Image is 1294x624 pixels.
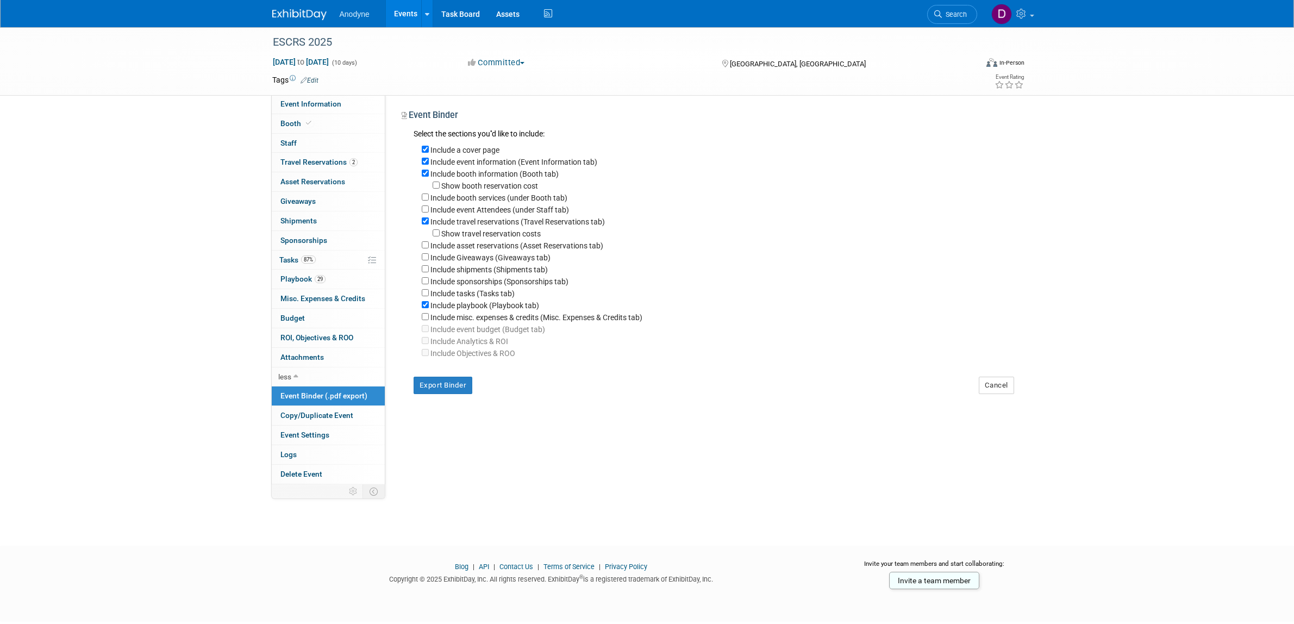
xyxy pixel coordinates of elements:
[301,77,318,84] a: Edit
[913,57,1025,73] div: Event Format
[272,445,385,464] a: Logs
[306,120,311,126] i: Booth reservation complete
[272,95,385,114] a: Event Information
[889,572,979,589] a: Invite a team member
[272,426,385,445] a: Event Settings
[430,301,539,310] label: Include playbook (Playbook tab)
[272,328,385,347] a: ROI, Objectives & ROO
[441,229,541,238] label: Show travel reservation costs
[927,5,977,24] a: Search
[278,372,291,381] span: less
[272,386,385,405] a: Event Binder (.pdf export)
[430,170,559,178] label: Include booth information (Booth tab)
[422,337,429,344] input: Your ExhibitDay workspace does not have access to Analytics and ROI.
[430,289,515,298] label: Include tasks (Tasks tab)
[479,563,489,571] a: API
[579,574,583,580] sup: ®
[942,10,967,18] span: Search
[430,253,551,262] label: Include Giveaways (Giveaways tab)
[272,270,385,289] a: Playbook29
[414,377,473,394] button: Export Binder
[272,309,385,328] a: Budget
[464,57,529,68] button: Committed
[272,465,385,484] a: Delete Event
[280,177,345,186] span: Asset Reservations
[280,391,367,400] span: Event Binder (.pdf export)
[272,192,385,211] a: Giveaways
[272,572,831,584] div: Copyright © 2025 ExhibitDay, Inc. All rights reserved. ExhibitDay is a registered trademark of Ex...
[441,182,538,190] label: Show booth reservation cost
[272,211,385,230] a: Shipments
[430,158,597,166] label: Include event information (Event Information tab)
[402,109,1014,125] div: Event Binder
[362,484,385,498] td: Toggle Event Tabs
[280,99,341,108] span: Event Information
[340,10,370,18] span: Anodyne
[280,274,326,283] span: Playbook
[280,411,353,420] span: Copy/Duplicate Event
[272,367,385,386] a: less
[596,563,603,571] span: |
[470,563,477,571] span: |
[414,128,1014,141] div: Select the sections you''d like to include:
[349,158,358,166] span: 2
[847,559,1022,576] div: Invite your team members and start collaborating:
[991,4,1012,24] img: Dawn Jozwiak
[272,406,385,425] a: Copy/Duplicate Event
[605,563,647,571] a: Privacy Policy
[272,172,385,191] a: Asset Reservations
[430,146,499,154] label: Include a cover page
[280,430,329,439] span: Event Settings
[430,337,508,346] label: Your ExhibitDay workspace does not have access to Analytics and ROI.
[344,484,363,498] td: Personalize Event Tab Strip
[272,9,327,20] img: ExhibitDay
[535,563,542,571] span: |
[280,158,358,166] span: Travel Reservations
[272,153,385,172] a: Travel Reservations2
[455,563,468,571] a: Blog
[272,114,385,133] a: Booth
[272,74,318,85] td: Tags
[272,231,385,250] a: Sponsorships
[280,314,305,322] span: Budget
[430,313,642,322] label: Include misc. expenses & credits (Misc. Expenses & Credits tab)
[280,294,365,303] span: Misc. Expenses & Credits
[280,353,324,361] span: Attachments
[272,57,329,67] span: [DATE] [DATE]
[430,325,545,334] label: Your ExhibitDay workspace does not have access to Budgeting.
[280,197,316,205] span: Giveaways
[499,563,533,571] a: Contact Us
[422,349,429,356] input: Your ExhibitDay workspace does not have access to Analytics and ROI.
[315,275,326,283] span: 29
[280,216,317,225] span: Shipments
[430,205,569,214] label: Include event Attendees (under Staff tab)
[979,377,1014,394] button: Cancel
[280,139,297,147] span: Staff
[272,251,385,270] a: Tasks87%
[422,325,429,332] input: Your ExhibitDay workspace does not have access to Budgeting.
[430,349,515,358] label: Your ExhibitDay workspace does not have access to Analytics and ROI.
[331,59,357,66] span: (10 days)
[280,236,327,245] span: Sponsorships
[430,277,568,286] label: Include sponsorships (Sponsorships tab)
[296,58,306,66] span: to
[999,59,1024,67] div: In-Person
[272,348,385,367] a: Attachments
[301,255,316,264] span: 87%
[280,450,297,459] span: Logs
[491,563,498,571] span: |
[272,134,385,153] a: Staff
[430,194,567,202] label: Include booth services (under Booth tab)
[995,74,1024,80] div: Event Rating
[543,563,595,571] a: Terms of Service
[272,289,385,308] a: Misc. Expenses & Credits
[986,58,997,67] img: Format-Inperson.png
[430,241,603,250] label: Include asset reservations (Asset Reservations tab)
[430,265,548,274] label: Include shipments (Shipments tab)
[269,33,961,52] div: ESCRS 2025
[280,333,353,342] span: ROI, Objectives & ROO
[280,119,314,128] span: Booth
[279,255,316,264] span: Tasks
[430,217,605,226] label: Include travel reservations (Travel Reservations tab)
[730,60,866,68] span: [GEOGRAPHIC_DATA], [GEOGRAPHIC_DATA]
